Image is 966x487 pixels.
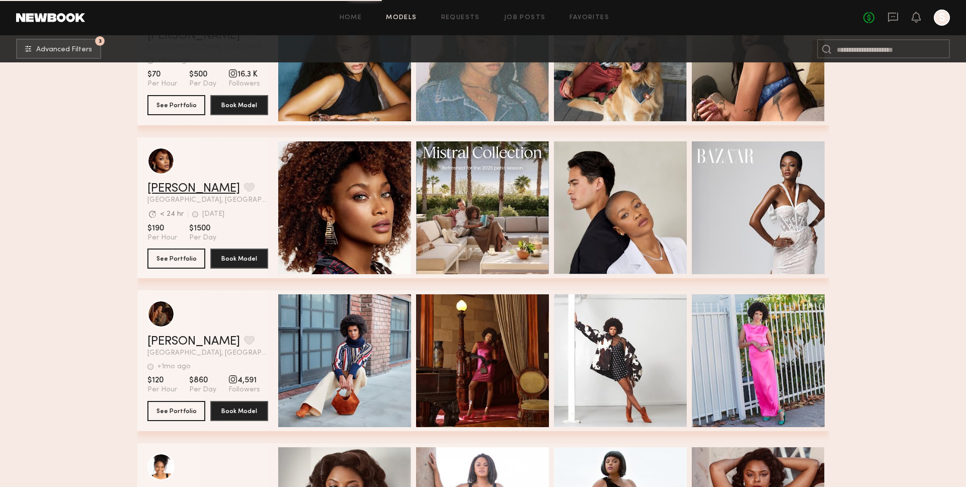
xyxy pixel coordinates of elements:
span: Per Hour [147,233,177,242]
span: $500 [189,69,216,79]
button: See Portfolio [147,95,205,115]
div: [DATE] [202,211,224,218]
div: +1mo ago [157,363,191,370]
span: 4,591 [228,375,260,385]
span: Followers [228,79,260,89]
span: Per Hour [147,79,177,89]
span: 3 [99,39,102,43]
span: $70 [147,69,177,79]
a: Requests [441,15,480,21]
span: [GEOGRAPHIC_DATA], [GEOGRAPHIC_DATA] [147,197,268,204]
button: 3Advanced Filters [16,39,101,59]
a: Favorites [570,15,609,21]
span: 16.3 K [228,69,260,79]
a: S [934,10,950,26]
span: Per Day [189,79,216,89]
button: Book Model [210,401,268,421]
span: $190 [147,223,177,233]
a: [PERSON_NAME] [147,336,240,348]
button: See Portfolio [147,249,205,269]
span: $120 [147,375,177,385]
span: Per Day [189,233,216,242]
a: Job Posts [504,15,546,21]
span: Per Hour [147,385,177,394]
span: $860 [189,375,216,385]
span: [GEOGRAPHIC_DATA], [GEOGRAPHIC_DATA] [147,350,268,357]
button: Book Model [210,249,268,269]
div: < 24 hr [160,211,184,218]
span: $1500 [189,223,216,233]
a: [PERSON_NAME] [147,183,240,195]
span: Per Day [189,385,216,394]
a: Models [386,15,417,21]
span: Advanced Filters [36,46,92,53]
button: See Portfolio [147,401,205,421]
a: Home [340,15,362,21]
button: Book Model [210,95,268,115]
span: Followers [228,385,260,394]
